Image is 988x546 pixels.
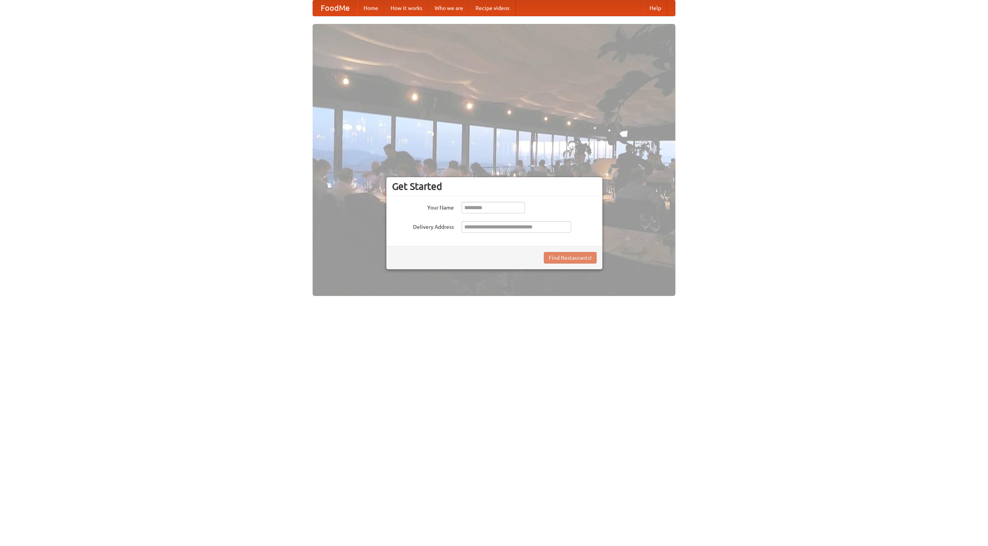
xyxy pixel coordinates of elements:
a: Recipe videos [469,0,516,16]
a: Help [643,0,667,16]
label: Your Name [392,202,454,211]
label: Delivery Address [392,221,454,231]
h3: Get Started [392,181,597,192]
a: FoodMe [313,0,357,16]
a: Home [357,0,384,16]
button: Find Restaurants! [544,252,597,264]
a: How it works [384,0,428,16]
a: Who we are [428,0,469,16]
